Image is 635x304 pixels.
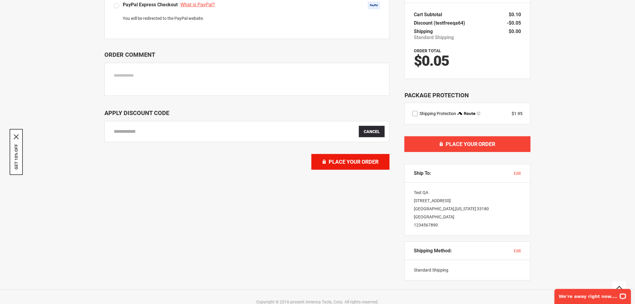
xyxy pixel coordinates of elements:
a: 1234567890 [414,223,438,227]
span: $0.05 [414,52,449,69]
span: $0.10 [509,12,521,17]
a: What is PayPal? [180,2,216,8]
th: Cart Subtotal [414,11,445,19]
strong: Order Total [414,48,441,53]
span: Ship To: [414,170,431,176]
span: Shipping Protection [420,111,456,116]
span: Apply Discount Code [104,109,169,117]
span: edit [514,171,521,176]
iframe: PayPal Message 1 [123,24,380,31]
button: Place Your Order [311,154,390,170]
span: -$0.05 [507,20,521,26]
span: You will be redirected to the PayPal website. [123,16,204,21]
div: $1.95 [512,111,523,117]
span: Standard Shipping [414,268,448,272]
span: $0.00 [509,29,521,34]
span: Shipping [414,29,433,34]
button: GET 10% OFF [14,144,19,170]
div: route shipping protection selector element [412,111,523,117]
button: Close [14,135,19,139]
span: Learn more [477,112,480,115]
button: edit [514,170,521,176]
iframe: LiveChat chat widget [551,285,635,304]
svg: close icon [14,135,19,139]
p: Order Comment [104,51,390,58]
button: Cancel [359,126,385,137]
span: What is PayPal? [180,2,215,8]
div: Package Protection [405,91,531,100]
span: Discount (testfreeqa64) [414,20,465,26]
button: edit [514,248,521,254]
img: Acceptance Mark [368,2,380,9]
div: Test QA [STREET_ADDRESS] [GEOGRAPHIC_DATA] , 33180 [GEOGRAPHIC_DATA] [405,183,530,235]
span: Cancel [364,129,380,134]
span: Place Your Order [446,141,495,147]
span: Place Your Order [329,159,378,165]
span: Shipping Method: [414,248,452,254]
button: Place Your Order [405,136,531,152]
span: edit [514,248,521,253]
span: [US_STATE] [455,206,476,211]
span: PayPal Express Checkout [123,2,178,8]
span: Standard Shipping [414,35,454,41]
